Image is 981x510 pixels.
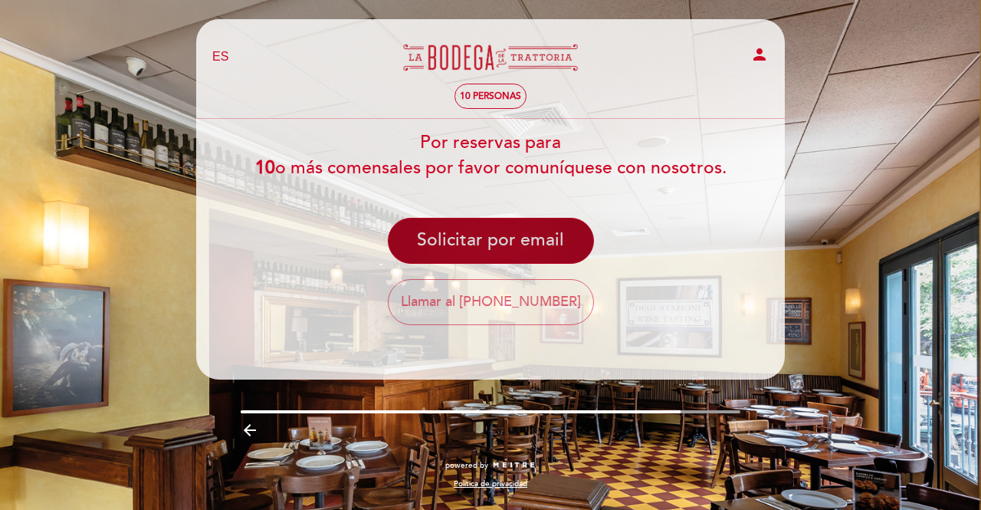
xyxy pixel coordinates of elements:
span: 10 personas [460,90,521,102]
i: person [750,45,769,64]
span: powered by [445,460,488,471]
button: person [750,45,769,69]
i: arrow_backward [241,421,259,439]
button: Llamar al [PHONE_NUMBER] [388,279,594,325]
b: 10 [255,157,275,179]
a: powered by [445,460,536,471]
a: Política de privacidad [454,479,527,489]
a: La Bodega de la Trattoria - Dos [PERSON_NAME] [395,36,586,78]
button: Solicitar por email [388,218,594,264]
img: MEITRE [492,462,536,469]
div: Por reservas para o más comensales por favor comuníquese con nosotros. [195,130,786,181]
